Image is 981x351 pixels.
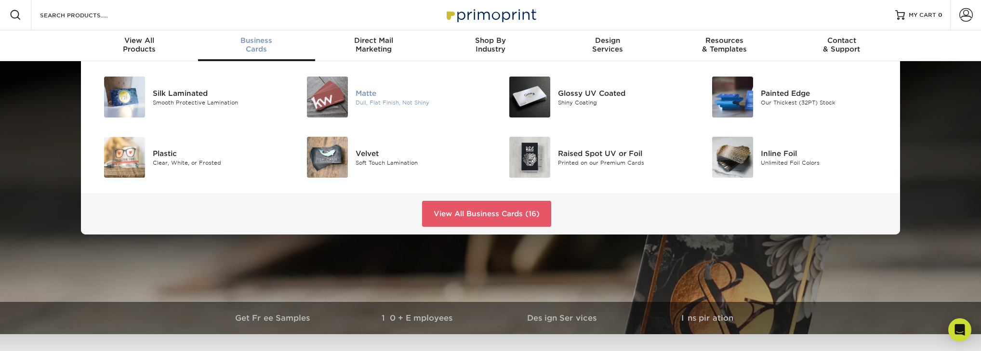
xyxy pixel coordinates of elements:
a: Raised Spot UV or Foil Business Cards Raised Spot UV or Foil Printed on our Premium Cards [498,133,686,182]
span: MY CART [909,11,936,19]
span: Business [198,36,315,45]
a: View AllProducts [81,30,198,61]
div: Painted Edge [761,88,888,98]
a: Contact& Support [783,30,900,61]
img: Matte Business Cards [307,77,348,117]
img: Silk Laminated Business Cards [104,77,145,117]
div: Marketing [315,36,432,53]
div: Inline Foil [761,148,888,158]
div: Services [549,36,666,53]
span: View All [81,36,198,45]
input: SEARCH PRODUCTS..... [39,9,133,21]
div: Raised Spot UV or Foil [558,148,686,158]
div: Soft Touch Lamination [356,158,483,167]
div: Clear, White, or Frosted [153,158,280,167]
div: Plastic [153,148,280,158]
span: Shop By [432,36,549,45]
span: Direct Mail [315,36,432,45]
div: Unlimited Foil Colors [761,158,888,167]
div: Matte [356,88,483,98]
img: Primoprint [442,4,539,25]
a: Shop ByIndustry [432,30,549,61]
img: Raised Spot UV or Foil Business Cards [509,137,550,178]
div: Silk Laminated [153,88,280,98]
a: Plastic Business Cards Plastic Clear, White, or Frosted [93,133,281,182]
a: Silk Laminated Business Cards Silk Laminated Smooth Protective Lamination [93,73,281,121]
div: Glossy UV Coated [558,88,686,98]
a: Painted Edge Business Cards Painted Edge Our Thickest (32PT) Stock [701,73,889,121]
img: Velvet Business Cards [307,137,348,178]
div: Cards [198,36,315,53]
span: Design [549,36,666,45]
div: Printed on our Premium Cards [558,158,686,167]
div: Our Thickest (32PT) Stock [761,98,888,106]
img: Painted Edge Business Cards [712,77,753,117]
div: Smooth Protective Lamination [153,98,280,106]
a: Resources& Templates [666,30,783,61]
img: Glossy UV Coated Business Cards [509,77,550,117]
div: Open Intercom Messenger [948,318,971,341]
a: Velvet Business Cards Velvet Soft Touch Lamination [295,133,484,182]
a: DesignServices [549,30,666,61]
a: Matte Business Cards Matte Dull, Flat Finish, Not Shiny [295,73,484,121]
img: Plastic Business Cards [104,137,145,178]
a: Inline Foil Business Cards Inline Foil Unlimited Foil Colors [701,133,889,182]
span: Contact [783,36,900,45]
span: 0 [938,12,942,18]
a: BusinessCards [198,30,315,61]
a: Glossy UV Coated Business Cards Glossy UV Coated Shiny Coating [498,73,686,121]
span: Resources [666,36,783,45]
a: Direct MailMarketing [315,30,432,61]
div: & Templates [666,36,783,53]
div: Products [81,36,198,53]
div: Dull, Flat Finish, Not Shiny [356,98,483,106]
div: Velvet [356,148,483,158]
div: Industry [432,36,549,53]
img: Inline Foil Business Cards [712,137,753,178]
div: & Support [783,36,900,53]
a: View All Business Cards (16) [422,201,551,227]
div: Shiny Coating [558,98,686,106]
